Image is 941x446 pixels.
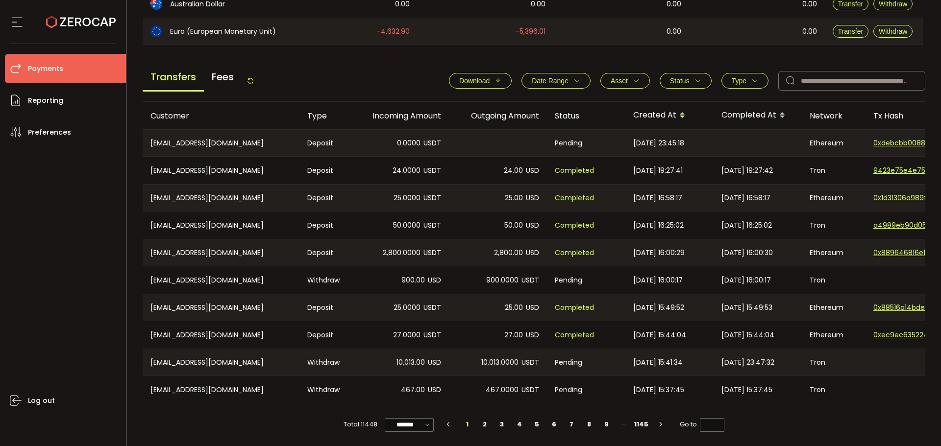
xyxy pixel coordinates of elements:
div: [EMAIL_ADDRESS][DOMAIN_NAME] [143,294,299,321]
div: [EMAIL_ADDRESS][DOMAIN_NAME] [143,239,299,266]
span: 24.0000 [393,165,421,176]
span: USDT [423,138,441,149]
div: [EMAIL_ADDRESS][DOMAIN_NAME] [143,321,299,349]
span: 2,800.0000 [383,247,421,258]
span: [DATE] 16:25:02 [721,220,772,231]
span: Completed [555,329,594,341]
span: Fees [204,64,242,90]
span: 27.00 [504,329,523,341]
span: USDT [423,220,441,231]
div: Customer [143,110,299,121]
span: [DATE] 16:00:17 [721,275,771,286]
span: 10,013.00 [396,357,425,368]
span: USDT [423,192,441,204]
span: Transfers [143,64,204,92]
span: USDT [423,247,441,258]
button: Type [721,73,768,89]
div: Status [547,110,625,121]
li: 8 [580,418,598,431]
div: Deposit [299,130,351,156]
span: 24.00 [504,165,523,176]
span: [DATE] 15:37:45 [721,384,772,396]
span: Euro (European Monetary Unit) [170,26,276,37]
div: Withdraw [299,349,351,376]
li: 4 [511,418,528,431]
span: USD [526,192,539,204]
div: Deposit [299,294,351,321]
div: [EMAIL_ADDRESS][DOMAIN_NAME] [143,376,299,403]
li: 1 [458,418,476,431]
div: Ethereum [802,130,866,156]
div: Ethereum [802,185,866,211]
div: Created At [625,107,714,124]
span: USD [526,220,539,231]
li: 5 [528,418,545,431]
button: Asset [600,73,650,89]
span: [DATE] 19:27:41 [633,165,683,176]
span: Log out [28,394,55,408]
span: Completed [555,192,594,204]
div: Completed At [714,107,802,124]
span: [DATE] 16:00:29 [633,247,685,258]
span: Pending [555,275,582,286]
span: 467.00 [401,384,425,396]
span: Reporting [28,94,63,108]
span: USD [526,247,539,258]
span: 0.0000 [397,138,421,149]
div: Type [299,110,351,121]
span: 2,800.00 [494,247,523,258]
span: USD [526,302,539,313]
span: [DATE] 15:37:45 [633,384,684,396]
div: Deposit [299,321,351,349]
span: USDT [423,302,441,313]
span: -5,396.01 [516,26,545,37]
span: [DATE] 15:41:34 [633,357,683,368]
div: Tron [802,266,866,294]
span: USD [428,357,441,368]
span: [DATE] 15:49:53 [721,302,772,313]
span: 25.0000 [394,192,421,204]
span: [DATE] 15:44:04 [633,329,686,341]
span: USDT [521,357,539,368]
span: 50.00 [504,220,523,231]
li: 7 [563,418,580,431]
span: 25.0000 [394,302,421,313]
span: [DATE] 16:58:17 [721,192,770,204]
span: Pending [555,357,582,368]
span: [DATE] 23:47:32 [721,357,774,368]
span: USD [526,329,539,341]
div: Withdraw [299,266,351,294]
div: Deposit [299,157,351,184]
div: Tron [802,211,866,239]
span: [DATE] 16:00:17 [633,275,683,286]
span: 467.0000 [486,384,519,396]
span: 25.00 [505,302,523,313]
span: [DATE] 16:25:02 [633,220,684,231]
span: Withdraw [879,27,907,35]
span: Date Range [532,77,569,85]
span: 0.00 [802,26,817,37]
button: Status [660,73,712,89]
span: Asset [611,77,628,85]
div: Withdraw [299,376,351,403]
span: USDT [423,165,441,176]
span: Type [732,77,746,85]
span: [DATE] 16:00:30 [721,247,773,258]
span: Total 11448 [344,418,377,431]
span: 27.0000 [393,329,421,341]
span: Completed [555,165,594,176]
span: Pending [555,138,582,149]
li: 2 [476,418,494,431]
li: 3 [493,418,511,431]
span: USD [428,384,441,396]
div: Deposit [299,239,351,266]
span: 50.0000 [393,220,421,231]
div: Deposit [299,211,351,239]
li: 1145 [632,418,650,431]
button: Date Range [521,73,591,89]
span: [DATE] 15:44:04 [721,329,774,341]
div: Chat Widget [827,340,941,446]
div: [EMAIL_ADDRESS][DOMAIN_NAME] [143,185,299,211]
div: Outgoing Amount [449,110,547,121]
button: Withdraw [873,25,913,38]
